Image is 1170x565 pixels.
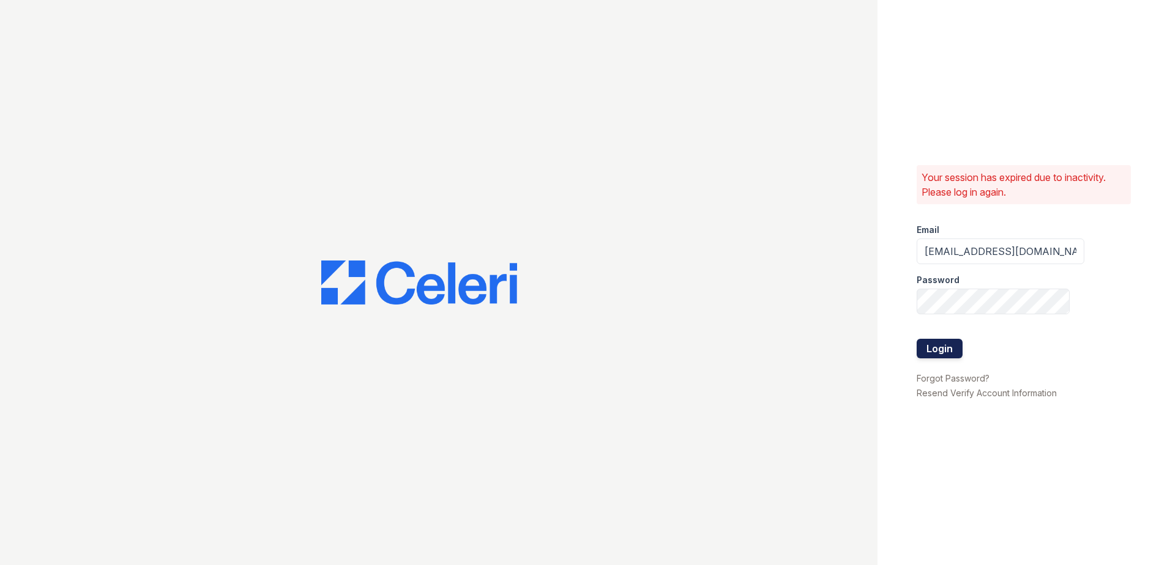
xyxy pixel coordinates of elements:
[321,260,517,305] img: CE_Logo_Blue-a8612792a0a2168367f1c8372b55b34899dd931a85d93a1a3d3e32e68fde9ad4.png
[917,274,959,286] label: Password
[922,170,1126,199] p: Your session has expired due to inactivity. Please log in again.
[917,373,989,383] a: Forgot Password?
[917,388,1057,398] a: Resend Verify Account Information
[917,224,939,236] label: Email
[917,339,963,358] button: Login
